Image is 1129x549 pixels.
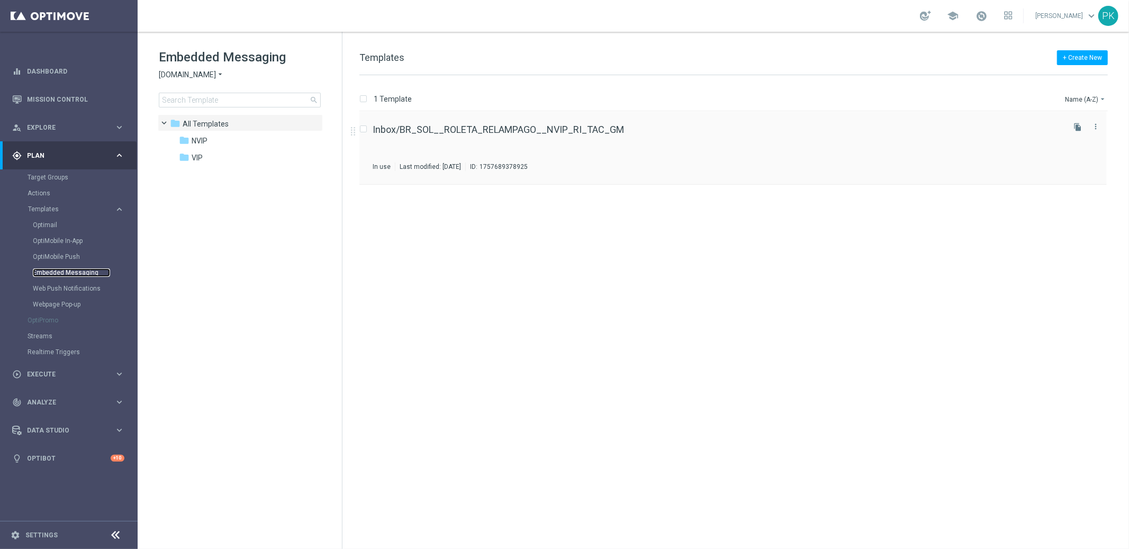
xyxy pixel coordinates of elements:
span: Data Studio [27,427,114,434]
i: play_circle_outline [12,370,22,379]
div: OptiMobile Push [33,249,137,265]
a: [PERSON_NAME]keyboard_arrow_down [1034,8,1098,24]
div: Execute [12,370,114,379]
a: Mission Control [27,85,124,113]
i: arrow_drop_down [1098,95,1107,103]
button: equalizer Dashboard [12,67,125,76]
div: 1757689378925 [480,163,528,171]
span: Explore [27,124,114,131]
div: Data Studio [12,426,114,435]
button: lightbulb Optibot +10 [12,454,125,463]
div: Embedded Messaging [33,265,137,281]
a: Inbox/BR_SOL__ROLETA_RELAMPAGO__NVIP_RI_TAC_GM [373,125,624,134]
div: PK [1098,6,1118,26]
i: gps_fixed [12,151,22,160]
a: OptiMobile Push [33,253,110,261]
span: school [947,10,959,22]
a: Realtime Triggers [28,348,110,356]
input: Search Template [159,93,321,107]
i: track_changes [12,398,22,407]
button: [DOMAIN_NAME] arrow_drop_down [159,70,224,80]
i: keyboard_arrow_right [114,150,124,160]
div: Plan [12,151,114,160]
h1: Embedded Messaging [159,49,321,66]
div: Optimail [33,217,137,233]
a: OptiMobile In-App [33,237,110,245]
i: folder [179,152,189,163]
span: Execute [27,371,114,377]
a: Optimail [33,221,110,229]
a: Target Groups [28,173,110,182]
div: Target Groups [28,169,137,185]
div: Web Push Notifications [33,281,137,296]
i: lightbulb [12,454,22,463]
button: Mission Control [12,95,125,104]
div: In use [373,163,391,171]
i: equalizer [12,67,22,76]
div: Actions [28,185,137,201]
span: NVIP [192,136,207,146]
i: keyboard_arrow_right [114,397,124,407]
i: keyboard_arrow_right [114,425,124,435]
button: Data Studio keyboard_arrow_right [12,426,125,435]
div: OptiPromo [28,312,137,328]
div: Explore [12,123,114,132]
span: [DOMAIN_NAME] [159,70,216,80]
div: Dashboard [12,57,124,85]
a: Embedded Messaging [33,268,110,277]
i: keyboard_arrow_right [114,204,124,214]
button: track_changes Analyze keyboard_arrow_right [12,398,125,407]
button: Name (A-Z)arrow_drop_down [1064,93,1108,105]
button: person_search Explore keyboard_arrow_right [12,123,125,132]
div: Optibot [12,444,124,472]
span: search [310,96,318,104]
div: Templates [28,201,137,312]
i: folder [170,118,180,129]
a: Optibot [27,444,111,472]
div: Analyze [12,398,114,407]
span: Templates [28,206,104,212]
div: Webpage Pop-up [33,296,137,312]
i: keyboard_arrow_right [114,369,124,379]
i: keyboard_arrow_right [114,122,124,132]
a: Webpage Pop-up [33,300,110,309]
button: gps_fixed Plan keyboard_arrow_right [12,151,125,160]
i: person_search [12,123,22,132]
button: play_circle_outline Execute keyboard_arrow_right [12,370,125,379]
div: Press SPACE to select this row. [349,112,1127,185]
div: Mission Control [12,85,124,113]
a: Settings [25,532,58,538]
i: file_copy [1073,123,1082,131]
a: Streams [28,332,110,340]
i: more_vert [1091,122,1100,131]
div: +10 [111,455,124,462]
button: Templates keyboard_arrow_right [28,205,125,213]
i: folder [179,135,189,146]
a: Dashboard [27,57,124,85]
button: file_copy [1071,120,1085,134]
span: Plan [27,152,114,159]
div: Realtime Triggers [28,344,137,360]
a: Web Push Notifications [33,284,110,293]
button: more_vert [1090,120,1101,133]
i: settings [11,530,20,540]
div: ID: [465,163,528,171]
span: Templates [359,52,404,63]
div: OptiMobile In-App [33,233,137,249]
div: Last modified: [DATE] [395,163,465,171]
span: keyboard_arrow_down [1086,10,1097,22]
a: Actions [28,189,110,197]
span: VIP [192,153,203,163]
span: Templates [183,119,229,129]
i: arrow_drop_down [216,70,224,80]
p: 1 Template [374,94,412,104]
